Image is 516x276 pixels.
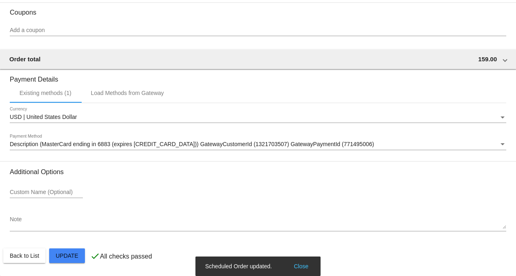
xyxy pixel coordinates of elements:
[10,27,506,34] input: Add a coupon
[478,56,497,63] span: 159.00
[291,262,311,270] button: Close
[205,262,311,270] simple-snack-bar: Scheduled Order updated.
[10,2,506,16] h3: Coupons
[10,252,39,259] span: Back to List
[56,252,78,259] span: Update
[9,56,41,63] span: Order total
[10,69,506,83] h3: Payment Details
[10,168,506,176] h3: Additional Options
[49,248,85,263] button: Update
[10,189,83,196] input: Custom Name (Optional)
[10,141,374,147] span: Description (MasterCard ending in 6883 (expires [CREDIT_CARD_DATA])) GatewayCustomerId (132170350...
[10,114,506,121] mat-select: Currency
[90,251,100,261] mat-icon: check
[10,114,77,120] span: USD | United States Dollar
[91,90,164,96] div: Load Methods from Gateway
[3,248,46,263] button: Back to List
[10,141,506,148] mat-select: Payment Method
[20,90,72,96] div: Existing methods (1)
[100,253,152,260] p: All checks passed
